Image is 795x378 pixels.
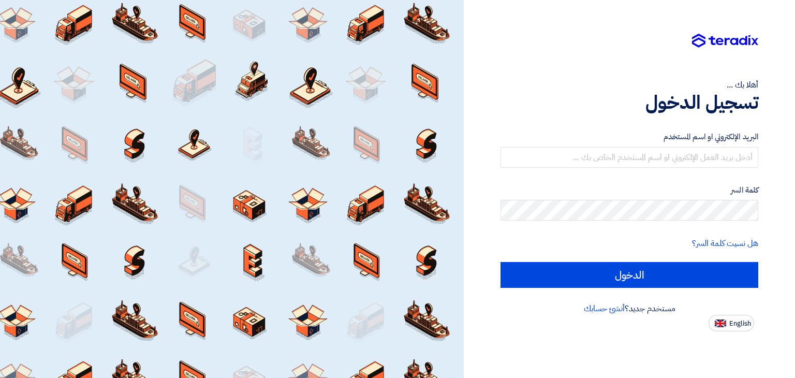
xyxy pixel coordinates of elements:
[692,237,758,250] a: هل نسيت كلمة السر؟
[584,302,625,315] a: أنشئ حسابك
[500,131,758,143] label: البريد الإلكتروني او اسم المستخدم
[500,147,758,168] input: أدخل بريد العمل الإلكتروني او اسم المستخدم الخاص بك ...
[500,184,758,196] label: كلمة السر
[500,91,758,114] h1: تسجيل الدخول
[715,319,726,327] img: en-US.png
[709,315,754,331] button: English
[729,320,751,327] span: English
[500,302,758,315] div: مستخدم جديد؟
[500,262,758,288] input: الدخول
[692,34,758,48] img: Teradix logo
[500,79,758,91] div: أهلا بك ...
